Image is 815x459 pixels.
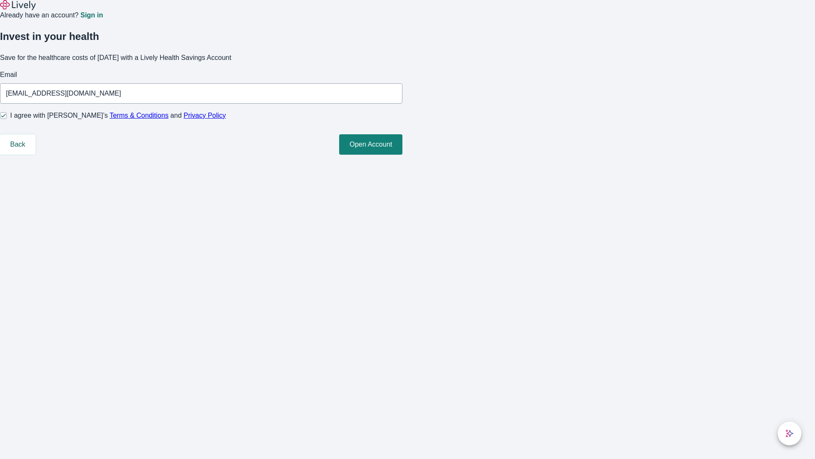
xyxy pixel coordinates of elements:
span: I agree with [PERSON_NAME]’s and [10,110,226,121]
button: chat [778,422,801,445]
a: Terms & Conditions [110,112,169,119]
svg: Lively AI Assistant [785,429,794,438]
button: Open Account [339,134,402,155]
a: Privacy Policy [184,112,226,119]
a: Sign in [80,12,103,19]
